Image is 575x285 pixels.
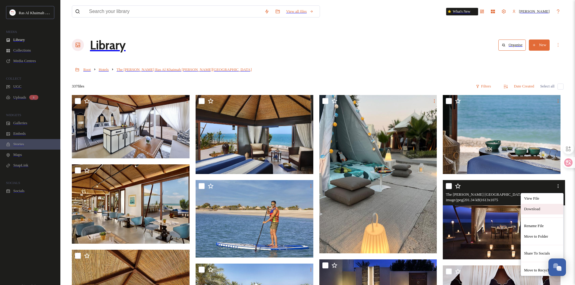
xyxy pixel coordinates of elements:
[83,67,91,72] a: Root
[13,95,26,100] span: Uploads
[524,234,548,239] span: Move to Folder
[446,8,473,15] a: What's New
[29,95,38,100] div: 8
[72,95,191,158] img: Villa Interior RC Al Hamra Beach Resort.PNG
[6,113,21,117] span: WIDGETS
[473,81,494,92] div: Filters
[6,30,17,33] span: MEDIA
[10,10,16,16] img: Logo_RAKTDA_RGB-01.png
[72,84,84,89] span: 337 file s
[509,6,553,17] a: [PERSON_NAME]
[548,258,566,276] button: Open Chat
[19,10,95,15] span: Ras Al Khaimah Tourism Development Authority
[498,40,526,51] button: Organise
[446,198,498,202] span: image/jpeg | 201.34 kB | 1613 x 1075
[13,153,22,157] span: Maps
[6,181,20,185] span: SOCIALS
[6,77,21,80] span: COLLECT
[443,180,562,259] img: The Ritz-Carlton Ras Al Khaimah, Al Hamra Beach resort.jpg
[524,251,550,256] span: Share To Socials
[498,40,529,51] a: Organise
[86,6,261,17] input: Search your library
[13,48,31,53] span: Collections
[524,268,560,273] span: Move to Recycling Bin
[319,95,438,253] img: The Ritz-Carlton Ras Al Khaimah, Al Hamra Beach resort.jpg
[72,164,191,244] img: The Ritz-Carlton Ras Al Khaimah, Al Hamra Beach resort.tif
[13,59,36,63] span: Media Centres
[13,163,28,168] span: SnapLink
[117,68,252,72] span: The [PERSON_NAME] Ras Al Khaimah [PERSON_NAME][GEOGRAPHIC_DATA]
[90,30,126,61] a: Library
[519,9,550,14] span: [PERSON_NAME]
[196,95,315,174] img: The Ritz-Carlton Ras Al Khaimah, Al Hamra Beach resort.tif
[99,68,109,72] span: Hotels
[13,189,24,193] span: Socials
[540,84,554,89] span: Select all
[283,6,317,17] a: View all files
[511,81,537,92] div: Date Created
[446,8,478,15] div: What's New
[13,84,21,89] span: UGC
[13,142,24,147] span: Stories
[99,67,109,72] a: Hotels
[524,207,540,211] span: Download
[529,40,550,51] button: New
[443,95,562,174] img: The Ritz-Carlton Ras Al Khaimah, Al Hamra Beach resort.tif
[83,68,91,72] span: Root
[196,180,315,258] img: The Ritz-Carlton Ras Al Khaimah, Al Hamra Beach resort.jpg
[13,131,26,136] span: Embeds
[13,121,27,125] span: Galleries
[90,38,126,52] h1: Library
[524,196,539,201] span: View File
[117,67,252,72] a: The [PERSON_NAME] Ras Al Khaimah [PERSON_NAME][GEOGRAPHIC_DATA]
[13,38,25,42] span: Library
[524,224,544,228] span: Rename File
